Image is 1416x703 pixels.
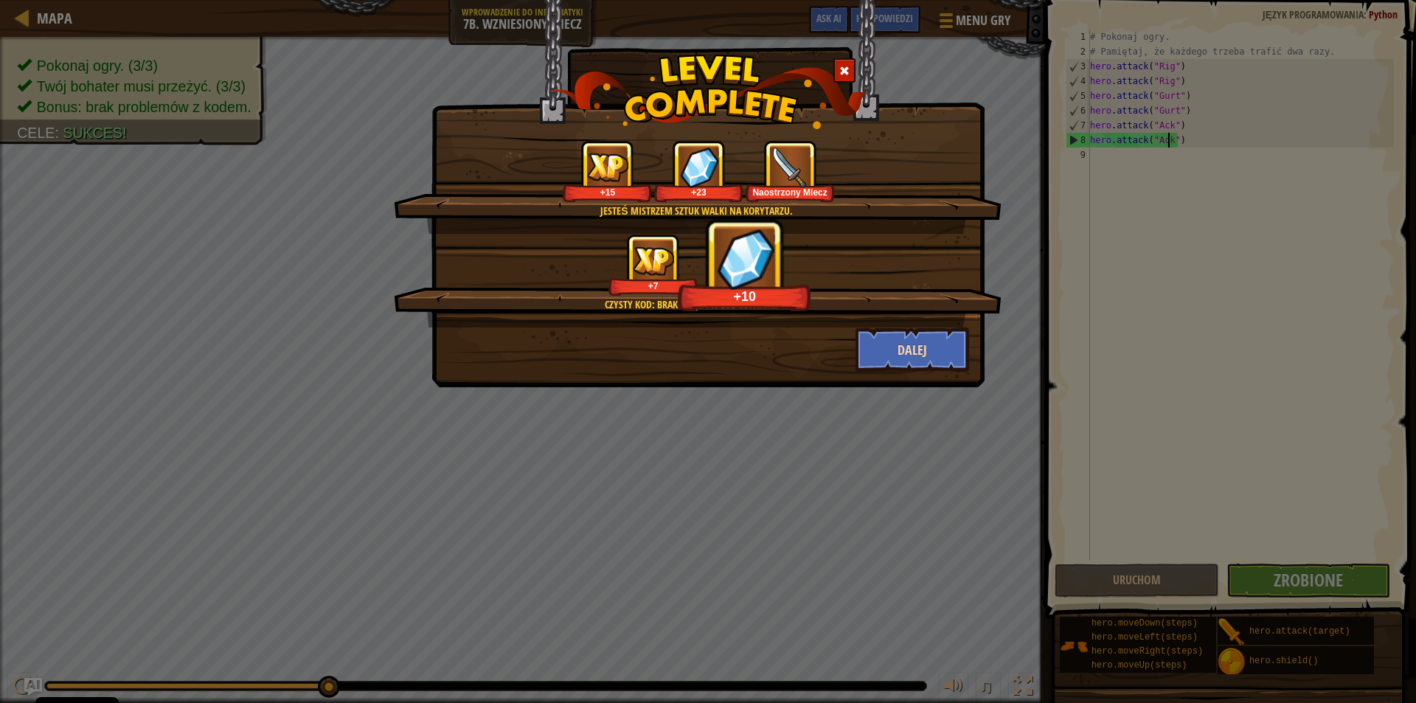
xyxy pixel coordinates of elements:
img: portrait.png [770,147,811,187]
img: reward_icon_gems.png [680,147,718,187]
div: Czysty Kod: brak błędów lub ostrzerzeń [464,297,929,312]
div: +15 [566,187,649,198]
img: reward_icon_gems.png [716,228,774,289]
img: reward_icon_xp.png [633,246,674,275]
div: Naostrzony Miecz [749,187,832,198]
div: +10 [682,288,808,305]
div: +7 [611,280,695,291]
img: level_complete.png [550,55,867,129]
img: reward_icon_xp.png [587,153,628,181]
div: +23 [657,187,740,198]
button: Dalej [855,328,970,372]
div: Jesteś mistrzem sztuk walki na korytarzu. [464,204,929,218]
